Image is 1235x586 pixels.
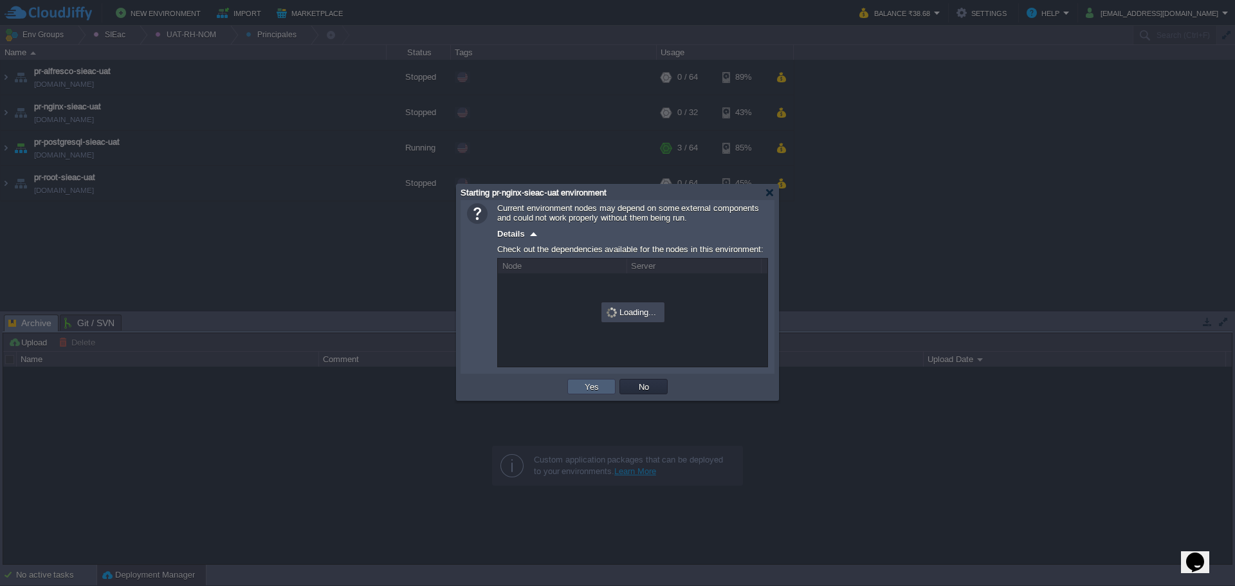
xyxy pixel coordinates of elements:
div: Check out the dependencies available for the nodes in this environment: [497,241,768,258]
div: Loading... [603,304,663,321]
span: Starting pr-nginx-sieac-uat environment [461,188,607,197]
span: Details [497,229,525,239]
iframe: chat widget [1181,535,1222,573]
button: No [635,381,653,392]
span: Current environment nodes may depend on some external components and could not work properly with... [497,203,759,223]
button: Yes [581,381,603,392]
